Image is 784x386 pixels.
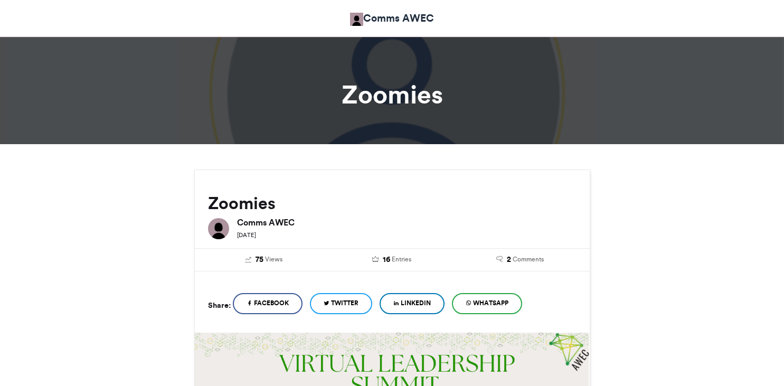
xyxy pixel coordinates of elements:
h5: Share: [208,298,231,312]
a: WhatsApp [452,293,522,314]
span: WhatsApp [473,298,508,308]
a: 16 Entries [336,254,448,266]
a: LinkedIn [380,293,445,314]
h6: Comms AWEC [237,218,577,227]
a: Twitter [310,293,372,314]
h1: Zoomies [99,82,685,107]
a: 2 Comments [464,254,577,266]
a: Facebook [233,293,303,314]
span: 16 [383,254,390,266]
span: Entries [392,255,411,264]
iframe: chat widget [740,344,773,375]
span: 75 [256,254,263,266]
span: 2 [507,254,511,266]
small: [DATE] [237,231,256,239]
img: Comms AWEC [350,13,363,26]
a: 75 Views [208,254,320,266]
h2: Zoomies [208,194,577,213]
span: Twitter [331,298,358,308]
span: Views [265,255,282,264]
img: Comms AWEC [208,218,229,239]
a: Comms AWEC [350,11,434,26]
span: Comments [513,255,544,264]
span: Facebook [254,298,289,308]
span: LinkedIn [401,298,431,308]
